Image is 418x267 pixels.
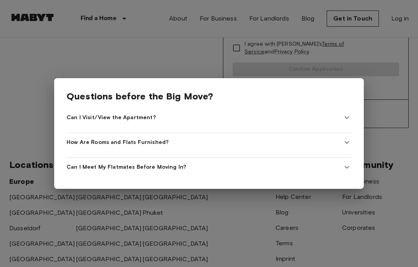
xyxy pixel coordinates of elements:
span: Questions before the Big Move? [67,91,351,102]
div: How Are Rooms and Flats Furnished? [67,133,351,152]
span: How Are Rooms and Flats Furnished? [67,139,169,146]
div: Can I Meet My Flatmates Before Moving In? [67,158,351,176]
span: Can I Meet My Flatmates Before Moving In? [67,163,186,171]
span: Can I Visit/View the Apartment? [67,114,156,122]
div: Can I Visit/View the Apartment? [67,108,351,127]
